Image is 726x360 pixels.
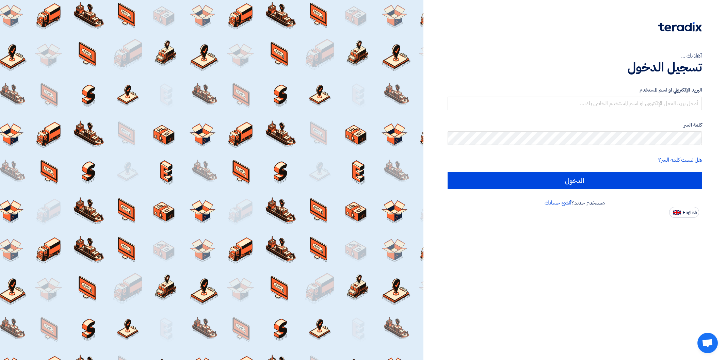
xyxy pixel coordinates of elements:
div: مستخدم جديد؟ [448,199,702,207]
img: en-US.png [673,210,681,215]
button: English [669,207,699,218]
span: English [683,210,697,215]
img: Teradix logo [658,22,702,32]
h1: تسجيل الدخول [448,60,702,75]
input: أدخل بريد العمل الإلكتروني او اسم المستخدم الخاص بك ... [448,97,702,110]
input: الدخول [448,172,702,189]
label: كلمة السر [448,121,702,129]
a: أنشئ حسابك [545,199,571,207]
div: أهلا بك ... [448,52,702,60]
a: Open chat [697,333,718,353]
a: هل نسيت كلمة السر؟ [658,156,702,164]
label: البريد الإلكتروني او اسم المستخدم [448,86,702,94]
